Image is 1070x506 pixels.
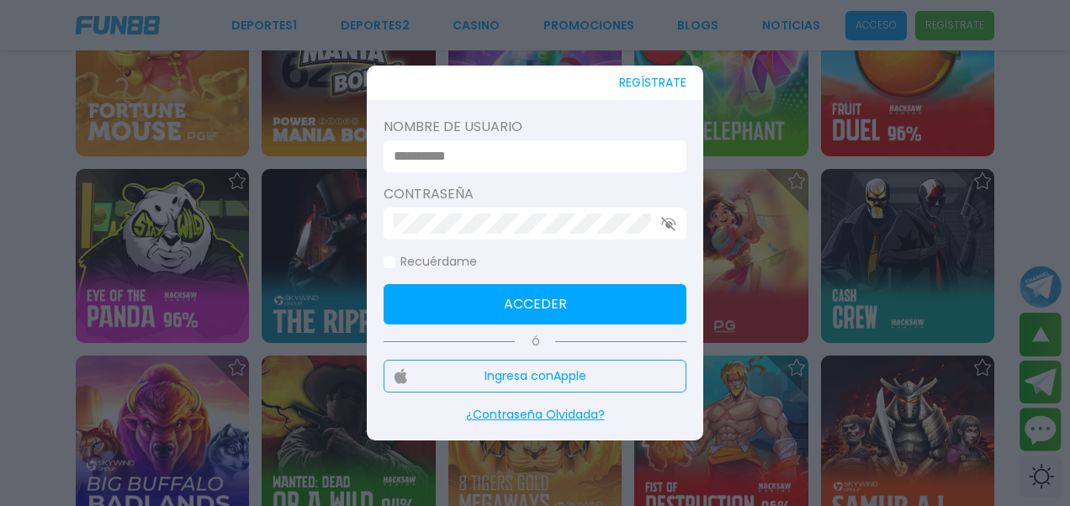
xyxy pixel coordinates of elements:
p: Ó [384,335,686,350]
p: ¿Contraseña Olvidada? [384,406,686,424]
label: Nombre de usuario [384,117,686,137]
label: Contraseña [384,184,686,204]
button: Acceder [384,284,686,324]
button: REGÍSTRATE [619,66,686,100]
label: Recuérdame [384,253,477,271]
button: Ingresa conApple [384,360,686,393]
